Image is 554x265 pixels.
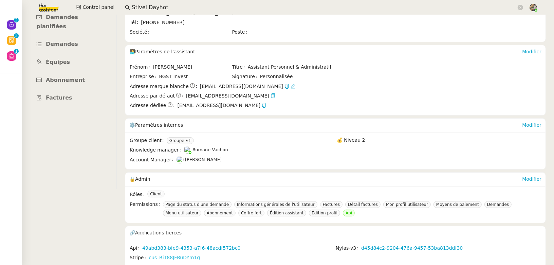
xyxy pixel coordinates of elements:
[147,191,165,197] nz-tag: Client
[361,244,463,252] a: d45d84c2-9204-476a-9457-53ba813ddf30
[248,63,334,71] span: Assistant Personnel & Administratif
[337,136,541,144] div: 💰 Niveau 2
[346,211,352,215] span: Api
[15,18,18,24] p: 2
[130,102,166,109] span: Adresse dédiée
[270,211,303,215] span: Édition assistant
[130,200,163,217] span: Permissions
[129,45,522,59] div: 🧑‍💻
[135,230,182,235] span: Applications tierces
[260,73,293,81] span: Personnalisée
[130,28,152,36] span: Société
[142,244,241,252] a: 49abd383-bfe9-4353-a7f6-48acdf572bc0
[46,77,85,83] span: Abonnement
[522,122,541,128] a: Modifier
[130,191,147,198] span: Rôles
[25,72,112,88] a: Abonnement
[129,173,522,186] div: 🔒
[130,73,159,81] span: Entreprise
[129,119,522,132] div: ⚙️
[200,83,283,90] span: [EMAIL_ADDRESS][DOMAIN_NAME]
[522,176,541,182] a: Modifier
[141,20,184,25] span: [PHONE_NUMBER]
[487,202,509,207] span: Demandes
[185,157,222,162] span: [PERSON_NAME]
[130,244,142,252] span: Api
[167,137,194,144] nz-tag: Groupe F.1
[323,202,340,207] span: Factures
[149,254,200,262] a: cus_RiT88JFRuDYm1g
[72,3,118,12] button: Control panel
[166,202,229,207] span: Page du status d'une demande
[46,41,78,47] span: Demandes
[130,146,184,154] span: Knowledge manager
[530,4,537,11] img: 388bd129-7e3b-4cb1-84b4-92a3d763e9b7
[46,94,72,101] span: Factures
[386,202,428,207] span: Mon profil utilisateur
[207,211,233,215] span: Abonnement
[135,176,150,182] span: Admin
[130,156,176,164] span: Account Manager
[159,73,231,81] span: BGST Invest
[14,33,19,38] nz-badge-sup: 3
[15,49,18,55] p: 1
[522,49,541,54] a: Modifier
[15,33,18,39] p: 3
[135,122,183,128] span: Paramètres internes
[348,202,378,207] span: Détail factures
[232,28,250,36] span: Poste
[336,244,361,252] span: Nylas-v3
[25,54,112,70] a: Équipes
[436,202,479,207] span: Moyens de paiement
[46,59,70,65] span: Équipes
[82,3,114,11] span: Control panel
[178,102,267,109] span: [EMAIL_ADDRESS][DOMAIN_NAME]
[232,73,260,81] span: Signature
[232,63,248,71] span: Titre
[132,3,516,12] input: Rechercher
[241,211,262,215] span: Coffre fort
[176,156,184,163] img: users%2FNTfmycKsCFdqp6LX6USf2FmuPJo2%2Favatar%2Fprofile-pic%20(1).png
[150,10,234,16] span: [EMAIL_ADDRESS][DOMAIN_NAME]
[14,18,19,22] nz-badge-sup: 2
[192,147,228,152] span: Romane Vachon
[312,211,337,215] span: Édition profil
[130,19,141,26] span: Tél
[184,146,191,154] img: users%2FyQfMwtYgTqhRP2YHWHmG2s2LYaD3%2Favatar%2Fprofile-pic.png
[237,202,315,207] span: Informations générales de l'utilisateur
[130,92,175,100] span: Adresse par défaut
[25,36,112,52] a: Demandes
[166,211,199,215] span: Menu utilisateur
[36,14,78,30] span: Demandes planifiées
[130,63,153,71] span: Prénom
[186,92,275,100] span: [EMAIL_ADDRESS][DOMAIN_NAME]
[25,10,112,34] a: Demandes planifiées
[129,226,541,240] div: 🔗
[130,254,149,262] span: Stripe
[153,63,231,71] span: [PERSON_NAME]
[14,49,19,54] nz-badge-sup: 1
[135,49,195,54] span: Paramètres de l'assistant
[130,83,189,90] span: Adresse marque blanche
[130,137,167,144] span: Groupe client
